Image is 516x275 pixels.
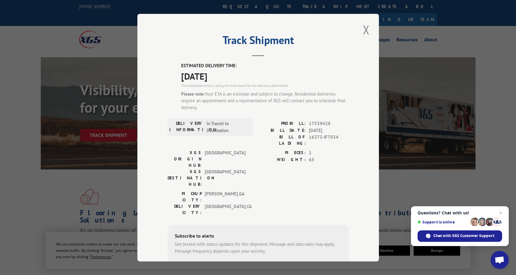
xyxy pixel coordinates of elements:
[168,150,202,169] label: XGS ORIGIN HUB:
[181,90,349,111] div: Your ETA is an estimate and subject to change. Residential deliveries require an appointment and ...
[309,150,349,156] span: 1
[361,21,371,38] button: Close modal
[169,120,204,134] label: DELIVERY INFORMATION:
[205,169,245,188] span: [GEOGRAPHIC_DATA]
[175,232,341,241] div: Subscribe to alerts
[258,150,306,156] label: PIECES:
[433,233,494,239] span: Chat with XGS Customer Support
[205,150,245,169] span: [GEOGRAPHIC_DATA]
[258,127,306,134] label: BILL DATE:
[207,120,247,134] span: In Transit to Destination
[181,69,349,83] span: [DATE]
[168,203,202,216] label: DELIVERY CITY:
[168,36,349,47] h2: Track Shipment
[168,191,202,203] label: PICKUP CITY:
[418,230,502,242] span: Chat with XGS Customer Support
[491,251,509,269] a: Open chat
[168,169,202,188] label: XGS DESTINATION HUB:
[309,127,349,134] span: [DATE]
[309,120,349,127] span: 17539428
[205,203,245,216] span: [GEOGRAPHIC_DATA] , CA
[175,241,341,254] div: Get texted with status updates for this shipment. Message and data rates may apply. Message frequ...
[258,134,306,147] label: BILL OF LADING:
[309,134,349,147] span: 16373-IF7034
[205,191,245,203] span: [PERSON_NAME] , GA
[418,210,502,215] span: Questions? Chat with us!
[418,220,468,224] span: Support is online
[258,120,306,127] label: PROBILL:
[181,91,205,96] strong: Please note:
[181,83,349,88] div: The estimated time is using the time zone for the delivery destination.
[258,156,306,163] label: WEIGHT:
[309,156,349,163] span: 65
[181,62,349,69] label: ESTIMATED DELIVERY TIME:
